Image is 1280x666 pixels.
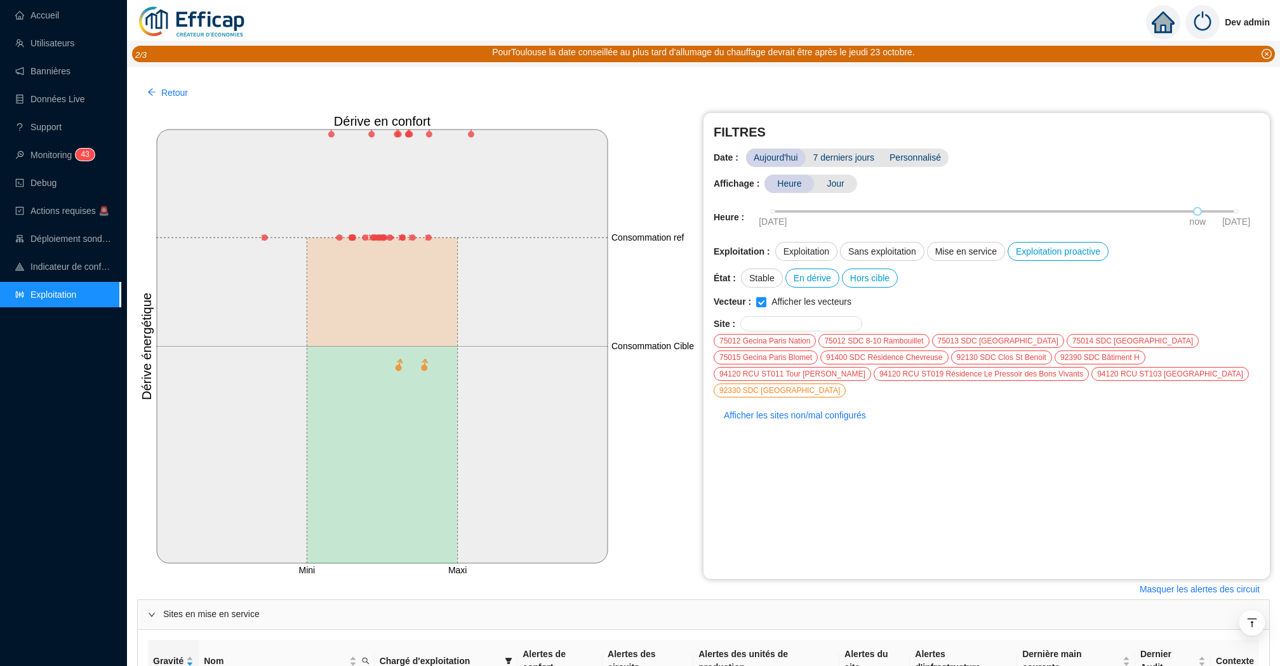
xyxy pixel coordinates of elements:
a: slidersExploitation [15,290,76,300]
div: PourToulouse la date conseillée au plus tard d'allumage du chauffage devrait être après le jeudi ... [492,46,915,59]
img: power [1185,5,1220,39]
span: search [362,657,370,665]
button: Retour [137,83,198,103]
div: Hors cible [842,269,898,288]
span: Site : [714,317,735,331]
span: État : [714,272,736,285]
span: Actions requises 🚨 [30,206,109,216]
div: Sites en mise en service [138,600,1269,629]
span: [DATE] [1222,215,1250,229]
span: Personnalisé [882,149,949,167]
tspan: Consommation ref [611,232,684,243]
span: Heure : [714,211,744,224]
div: 75015 Gecina Paris Blomet [714,350,818,364]
a: teamUtilisateurs [15,38,74,48]
span: Afficher les sites non/mal configurés [724,409,866,422]
span: Masquer les alertes des circuit [1140,583,1260,596]
tspan: Dérive en confort [334,114,431,128]
div: 94120 RCU ST019 Résidence Le Pressoir des Bons Vivants [874,367,1089,381]
span: close-circle [1262,49,1272,59]
span: filter [505,657,512,665]
a: codeDebug [15,178,57,188]
tspan: Maxi [448,565,467,575]
span: Retour [161,86,188,100]
span: Aujourd'hui [746,149,806,167]
span: expanded [148,611,156,618]
a: notificationBannières [15,66,70,76]
div: 92130 SDC Clos St Benoit [951,350,1052,364]
div: 75013 SDC [GEOGRAPHIC_DATA] [932,334,1064,348]
div: Exploitation [775,242,837,261]
div: Sans exploitation [840,242,924,261]
span: Date : [714,151,746,164]
div: 92390 SDC Bâtiment H [1055,350,1145,364]
div: Mise en service [927,242,1005,261]
div: 94120 RCU ST103 [GEOGRAPHIC_DATA] [1091,367,1249,381]
span: home [1152,11,1175,34]
a: clusterDéploiement sondes [15,234,112,244]
span: [DATE] [759,215,787,229]
span: FILTRES [714,123,1260,141]
span: Vecteur : [714,295,751,309]
span: 7 derniers jours [806,149,883,167]
div: Exploitation proactive [1008,242,1109,261]
i: 2 / 3 [135,50,147,60]
div: 91400 SDC Résidence Chevreuse [820,350,948,364]
span: Afficher les vecteurs [766,295,857,309]
a: monitorMonitoring43 [15,150,91,160]
div: En dérive [785,269,839,288]
span: Sites en mise en service [163,608,1259,621]
span: vertical-align-top [1246,617,1258,629]
div: 75012 SDC 8-10 Rambouillet [818,334,929,348]
tspan: Dérive énergétique [140,293,154,400]
span: Jour [814,175,857,193]
tspan: Consommation Cible [611,341,694,351]
span: check-square [15,206,24,215]
tspan: Mini [298,565,315,575]
span: Dev admin [1225,2,1270,43]
button: Afficher les sites non/mal configurés [714,405,876,425]
span: 4 [81,150,85,159]
span: 3 [85,150,90,159]
sup: 43 [76,149,94,161]
a: heat-mapIndicateur de confort [15,262,112,272]
div: 75012 Gecina Paris Nation [714,334,816,348]
span: Affichage : [714,177,759,190]
span: now [1189,215,1206,229]
div: 94120 RCU ST011 Tour [PERSON_NAME] [714,367,871,381]
div: 75014 SDC [GEOGRAPHIC_DATA] [1067,334,1199,348]
span: Exploitation : [714,245,770,258]
a: homeAccueil [15,10,59,20]
div: 92330 SDC [GEOGRAPHIC_DATA] [714,383,846,397]
span: arrow-left [147,88,156,97]
span: Heure [764,175,814,193]
a: questionSupport [15,122,62,132]
a: databaseDonnées Live [15,94,85,104]
button: Masquer les alertes des circuit [1130,579,1270,599]
div: Stable [741,269,783,288]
